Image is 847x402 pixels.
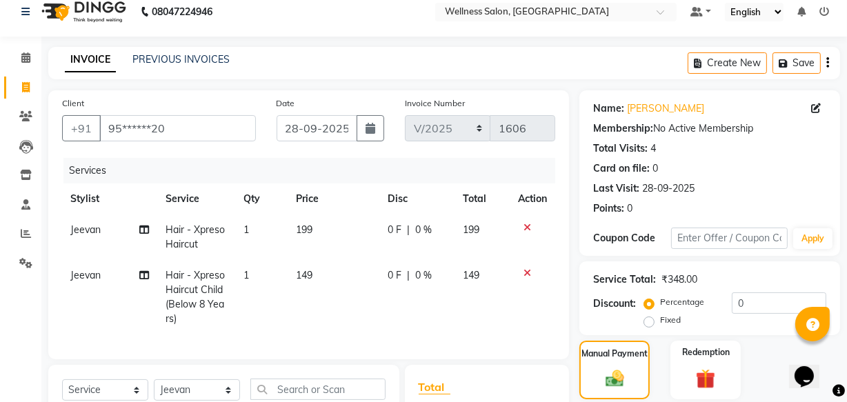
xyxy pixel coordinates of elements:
[65,48,116,72] a: INVOICE
[407,268,410,283] span: |
[627,101,704,116] a: [PERSON_NAME]
[660,296,704,308] label: Percentage
[99,115,256,141] input: Search by Name/Mobile/Email/Code
[652,161,658,176] div: 0
[157,183,236,214] th: Service
[773,52,821,74] button: Save
[388,223,401,237] span: 0 F
[166,269,225,325] span: Hair - Xpreso Haircut Child (Below 8 Years)
[415,223,432,237] span: 0 %
[379,183,455,214] th: Disc
[593,101,624,116] div: Name:
[70,269,101,281] span: Jeevan
[70,223,101,236] span: Jeevan
[627,201,632,216] div: 0
[296,269,312,281] span: 149
[250,379,386,400] input: Search or Scan
[236,183,288,214] th: Qty
[789,347,833,388] iframe: chat widget
[455,183,510,214] th: Total
[463,223,479,236] span: 199
[296,223,312,236] span: 199
[244,223,250,236] span: 1
[244,269,250,281] span: 1
[593,181,639,196] div: Last Visit:
[593,121,653,136] div: Membership:
[405,97,465,110] label: Invoice Number
[600,368,630,390] img: _cash.svg
[650,141,656,156] div: 4
[63,158,566,183] div: Services
[593,297,636,311] div: Discount:
[593,161,650,176] div: Card on file:
[510,183,555,214] th: Action
[166,223,225,250] span: Hair - Xpreso Haircut
[671,228,788,249] input: Enter Offer / Coupon Code
[682,346,730,359] label: Redemption
[660,314,681,326] label: Fixed
[688,52,767,74] button: Create New
[463,269,479,281] span: 149
[593,201,624,216] div: Points:
[388,268,401,283] span: 0 F
[62,97,84,110] label: Client
[661,272,697,287] div: ₹348.00
[593,272,656,287] div: Service Total:
[288,183,379,214] th: Price
[62,115,101,141] button: +91
[593,231,671,245] div: Coupon Code
[793,228,833,249] button: Apply
[407,223,410,237] span: |
[581,348,648,360] label: Manual Payment
[132,53,230,66] a: PREVIOUS INVOICES
[593,141,648,156] div: Total Visits:
[419,380,450,394] span: Total
[690,367,721,391] img: _gift.svg
[415,268,432,283] span: 0 %
[593,121,826,136] div: No Active Membership
[277,97,295,110] label: Date
[642,181,695,196] div: 28-09-2025
[62,183,157,214] th: Stylist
